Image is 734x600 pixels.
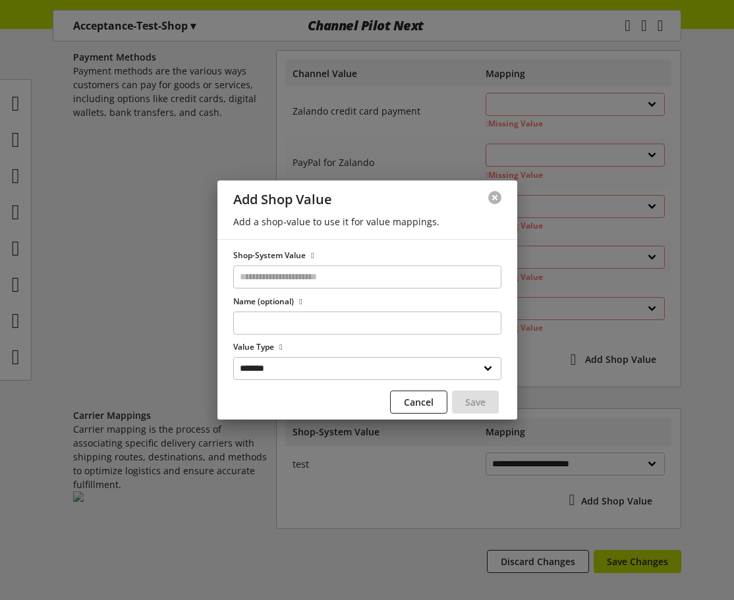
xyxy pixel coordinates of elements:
[233,190,332,208] span: Add Shop Value
[390,391,447,414] button: Cancel
[452,391,499,414] button: Save
[233,296,294,307] span: Name (optional)
[465,395,486,409] span: Save
[233,250,306,261] span: Shop-System Value
[233,341,274,352] span: Value Type
[404,395,434,409] span: Cancel
[233,215,439,228] span: Add a shop-value to use it for value mappings.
